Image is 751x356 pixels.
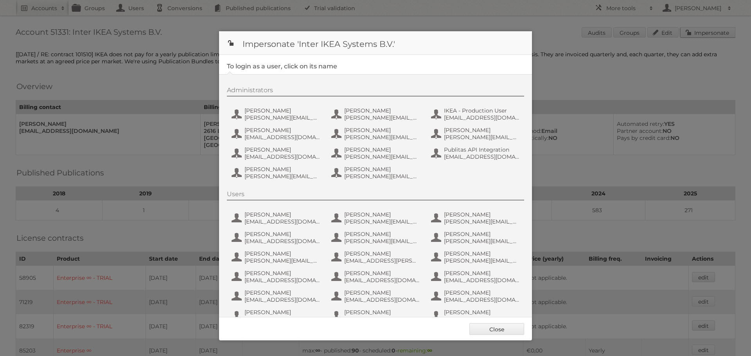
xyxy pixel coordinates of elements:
button: [PERSON_NAME] [PERSON_NAME][EMAIL_ADDRESS][PERSON_NAME][DOMAIN_NAME] [331,106,422,122]
button: [PERSON_NAME] [EMAIL_ADDRESS][DOMAIN_NAME] [231,145,323,161]
button: [PERSON_NAME] [EMAIL_ADDRESS][PERSON_NAME][DOMAIN_NAME] [430,308,522,324]
button: [PERSON_NAME] [PERSON_NAME][EMAIL_ADDRESS][PERSON_NAME][DOMAIN_NAME] [231,165,323,181]
span: [PERSON_NAME] [344,289,420,296]
span: [EMAIL_ADDRESS][DOMAIN_NAME] [244,218,320,225]
button: [PERSON_NAME] [PERSON_NAME][EMAIL_ADDRESS][DOMAIN_NAME] [231,308,323,324]
span: [PERSON_NAME][EMAIL_ADDRESS][DOMAIN_NAME] [244,114,320,121]
span: [EMAIL_ADDRESS][DOMAIN_NAME] [444,114,520,121]
span: [PERSON_NAME][EMAIL_ADDRESS][DOMAIN_NAME] [444,218,520,225]
span: [EMAIL_ADDRESS][DOMAIN_NAME] [244,238,320,245]
button: [PERSON_NAME] [EMAIL_ADDRESS][DOMAIN_NAME] [231,230,323,245]
span: [PERSON_NAME] [244,166,320,173]
span: [PERSON_NAME] [244,146,320,153]
button: [PERSON_NAME] [PERSON_NAME][EMAIL_ADDRESS][DOMAIN_NAME] [430,210,522,226]
span: [EMAIL_ADDRESS][DOMAIN_NAME] [244,153,320,160]
span: [EMAIL_ADDRESS][PERSON_NAME][DOMAIN_NAME] [444,316,520,323]
span: [PERSON_NAME][EMAIL_ADDRESS][PERSON_NAME][DOMAIN_NAME] [344,134,420,141]
span: Publitas API Integration [444,146,520,153]
span: [PERSON_NAME] [244,231,320,238]
span: [PERSON_NAME] [244,107,320,114]
span: [PERSON_NAME][EMAIL_ADDRESS][PERSON_NAME][DOMAIN_NAME] [344,218,420,225]
span: [PERSON_NAME] [444,127,520,134]
button: [PERSON_NAME] [PERSON_NAME][EMAIL_ADDRESS][PERSON_NAME][DOMAIN_NAME] [331,210,422,226]
button: Publitas API Integration [EMAIL_ADDRESS][DOMAIN_NAME] [430,145,522,161]
button: [PERSON_NAME] [PERSON_NAME][EMAIL_ADDRESS][PERSON_NAME][DOMAIN_NAME] [430,249,522,265]
button: IKEA - Production User [EMAIL_ADDRESS][DOMAIN_NAME] [430,106,522,122]
button: [PERSON_NAME] [EMAIL_ADDRESS][DOMAIN_NAME] [231,126,323,141]
div: Users [227,190,524,200]
span: [PERSON_NAME] [444,270,520,277]
span: [PERSON_NAME][EMAIL_ADDRESS][PERSON_NAME][DOMAIN_NAME] [344,114,420,121]
span: [PERSON_NAME][EMAIL_ADDRESS][DOMAIN_NAME] [244,316,320,323]
span: IKEA - Production User [444,107,520,114]
span: [EMAIL_ADDRESS][PERSON_NAME][DOMAIN_NAME] [344,257,420,264]
span: [PERSON_NAME][EMAIL_ADDRESS][DOMAIN_NAME] [444,134,520,141]
span: [PERSON_NAME] [444,309,520,316]
span: [PERSON_NAME][EMAIL_ADDRESS][PERSON_NAME][DOMAIN_NAME] [244,173,320,180]
span: [PERSON_NAME] [244,250,320,257]
button: [PERSON_NAME] [EMAIL_ADDRESS][DOMAIN_NAME] [331,308,422,324]
a: Close [469,323,524,335]
span: [PERSON_NAME] [344,250,420,257]
span: [PERSON_NAME][EMAIL_ADDRESS][DOMAIN_NAME] [344,238,420,245]
span: [PERSON_NAME] [444,211,520,218]
button: [PERSON_NAME] [PERSON_NAME][EMAIL_ADDRESS][PERSON_NAME][DOMAIN_NAME] [331,126,422,141]
span: [PERSON_NAME] [244,289,320,296]
button: [PERSON_NAME] [EMAIL_ADDRESS][DOMAIN_NAME] [331,288,422,304]
span: [PERSON_NAME] [344,127,420,134]
span: [PERSON_NAME] [244,270,320,277]
button: [PERSON_NAME] [PERSON_NAME][EMAIL_ADDRESS][DOMAIN_NAME] [331,145,422,161]
button: [PERSON_NAME] [EMAIL_ADDRESS][PERSON_NAME][DOMAIN_NAME] [331,249,422,265]
legend: To login as a user, click on its name [227,63,337,70]
button: [PERSON_NAME] [EMAIL_ADDRESS][DOMAIN_NAME] [231,288,323,304]
span: [PERSON_NAME] [444,250,520,257]
span: [PERSON_NAME][EMAIL_ADDRESS][DOMAIN_NAME] [344,153,420,160]
span: [EMAIL_ADDRESS][DOMAIN_NAME] [444,277,520,284]
span: [PERSON_NAME] [244,127,320,134]
button: [PERSON_NAME] [PERSON_NAME][EMAIL_ADDRESS][DOMAIN_NAME] [430,230,522,245]
h1: Impersonate 'Inter IKEA Systems B.V.' [219,31,532,55]
button: [PERSON_NAME] [PERSON_NAME][EMAIL_ADDRESS][DOMAIN_NAME] [331,230,422,245]
span: [PERSON_NAME] [344,146,420,153]
button: [PERSON_NAME] [EMAIL_ADDRESS][DOMAIN_NAME] [331,269,422,284]
button: [PERSON_NAME] [EMAIL_ADDRESS][DOMAIN_NAME] [231,269,323,284]
button: [PERSON_NAME] [PERSON_NAME][EMAIL_ADDRESS][DOMAIN_NAME] [331,165,422,181]
span: [PERSON_NAME] [444,289,520,296]
button: [PERSON_NAME] [EMAIL_ADDRESS][DOMAIN_NAME] [430,269,522,284]
span: [PERSON_NAME][EMAIL_ADDRESS][PERSON_NAME][DOMAIN_NAME] [444,257,520,264]
span: [PERSON_NAME][EMAIL_ADDRESS][PERSON_NAME][DOMAIN_NAME] [244,257,320,264]
button: [PERSON_NAME] [EMAIL_ADDRESS][DOMAIN_NAME] [231,210,323,226]
span: [PERSON_NAME] [244,309,320,316]
span: [PERSON_NAME] [344,231,420,238]
span: [EMAIL_ADDRESS][DOMAIN_NAME] [344,277,420,284]
div: Administrators [227,86,524,97]
span: [EMAIL_ADDRESS][DOMAIN_NAME] [344,316,420,323]
button: [PERSON_NAME] [PERSON_NAME][EMAIL_ADDRESS][PERSON_NAME][DOMAIN_NAME] [231,249,323,265]
span: [EMAIL_ADDRESS][DOMAIN_NAME] [244,277,320,284]
span: [EMAIL_ADDRESS][DOMAIN_NAME] [244,296,320,303]
span: [EMAIL_ADDRESS][DOMAIN_NAME] [244,134,320,141]
span: [PERSON_NAME] [344,309,420,316]
span: [EMAIL_ADDRESS][DOMAIN_NAME] [444,153,520,160]
button: [PERSON_NAME] [PERSON_NAME][EMAIL_ADDRESS][DOMAIN_NAME] [430,126,522,141]
button: [PERSON_NAME] [PERSON_NAME][EMAIL_ADDRESS][DOMAIN_NAME] [231,106,323,122]
span: [PERSON_NAME] [344,107,420,114]
span: [EMAIL_ADDRESS][DOMAIN_NAME] [444,296,520,303]
button: [PERSON_NAME] [EMAIL_ADDRESS][DOMAIN_NAME] [430,288,522,304]
span: [PERSON_NAME] [344,166,420,173]
span: [PERSON_NAME][EMAIL_ADDRESS][DOMAIN_NAME] [344,173,420,180]
span: [PERSON_NAME] [444,231,520,238]
span: [PERSON_NAME] [344,211,420,218]
span: [PERSON_NAME][EMAIL_ADDRESS][DOMAIN_NAME] [444,238,520,245]
span: [EMAIL_ADDRESS][DOMAIN_NAME] [344,296,420,303]
span: [PERSON_NAME] [344,270,420,277]
span: [PERSON_NAME] [244,211,320,218]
